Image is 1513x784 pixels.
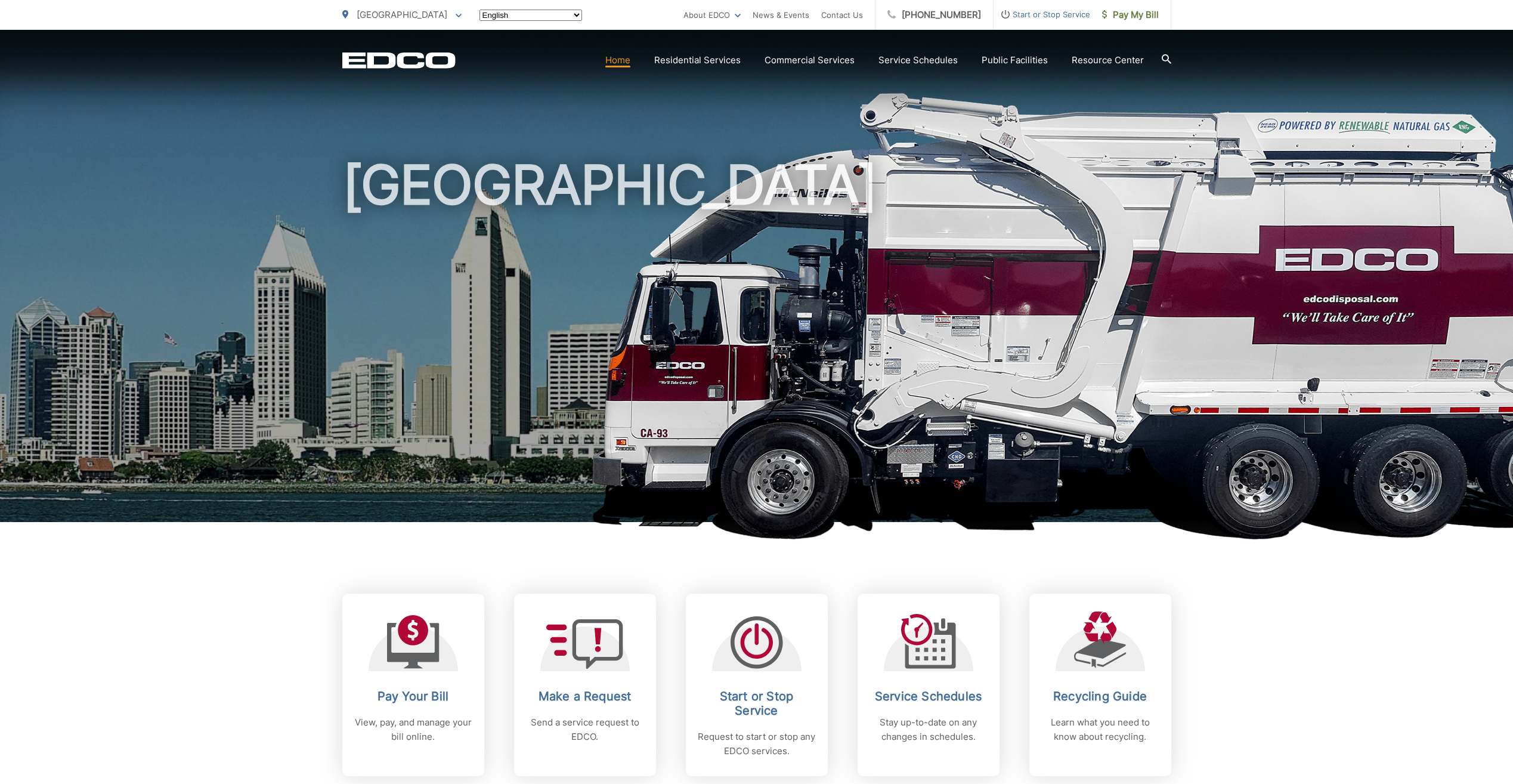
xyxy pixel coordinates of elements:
[821,8,863,22] a: Contact Us
[870,689,988,703] h2: Service Schedules
[1072,53,1144,67] a: Resource Center
[1029,594,1171,776] a: Recycling Guide Learn what you need to know about recycling.
[342,594,484,776] a: Pay Your Bill View, pay, and manage your bill online.
[654,53,741,67] a: Residential Services
[354,715,472,744] p: View, pay, and manage your bill online.
[870,715,988,744] p: Stay up-to-date on any changes in schedules.
[526,715,644,744] p: Send a service request to EDCO.
[698,730,816,758] p: Request to start or stop any EDCO services.
[526,689,644,703] h2: Make a Request
[514,594,656,776] a: Make a Request Send a service request to EDCO.
[357,9,447,20] span: [GEOGRAPHIC_DATA]
[479,10,582,21] select: Select a language
[354,689,472,703] h2: Pay Your Bill
[753,8,809,22] a: News & Events
[982,53,1048,67] a: Public Facilities
[858,594,1000,776] a: Service Schedules Stay up-to-date on any changes in schedules.
[1041,689,1159,703] h2: Recycling Guide
[1041,715,1159,744] p: Learn what you need to know about recycling.
[683,8,741,22] a: About EDCO
[342,155,1171,533] h1: [GEOGRAPHIC_DATA]
[878,53,958,67] a: Service Schedules
[605,53,630,67] a: Home
[1102,8,1159,22] span: Pay My Bill
[765,53,855,67] a: Commercial Services
[342,52,456,69] a: EDCD logo. Return to the homepage.
[698,689,816,718] h2: Start or Stop Service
